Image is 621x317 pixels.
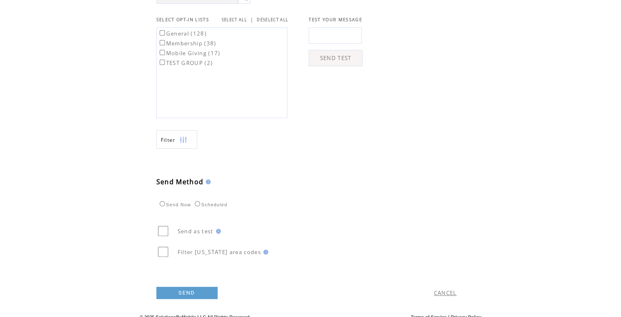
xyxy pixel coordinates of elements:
input: General (128) [160,30,165,36]
a: CANCEL [434,289,457,297]
a: SELECT ALL [222,17,247,22]
a: Filter [156,130,197,149]
input: Scheduled [195,201,200,206]
label: Send Now [158,202,191,207]
label: General (128) [158,30,207,37]
label: Scheduled [193,202,227,207]
input: Membership (38) [160,40,165,45]
span: Show filters [161,136,176,143]
a: SEND TEST [309,50,363,66]
span: | [250,16,254,23]
img: help.gif [214,229,221,234]
label: TEST GROUP (2) [158,59,213,67]
span: Send as test [178,228,214,235]
a: DESELECT ALL [257,17,288,22]
img: help.gif [203,179,211,184]
input: Send Now [160,201,165,206]
label: Membership (38) [158,40,216,47]
span: Send Method [156,177,204,186]
img: filters.png [180,131,187,149]
input: Mobile Giving (17) [160,50,165,55]
a: SEND [156,287,218,299]
span: TEST YOUR MESSAGE [309,17,362,22]
input: TEST GROUP (2) [160,60,165,65]
span: SELECT OPT-IN LISTS [156,17,209,22]
span: Filter [US_STATE] area codes [178,248,261,256]
img: help.gif [261,250,268,254]
label: Mobile Giving (17) [158,49,220,57]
